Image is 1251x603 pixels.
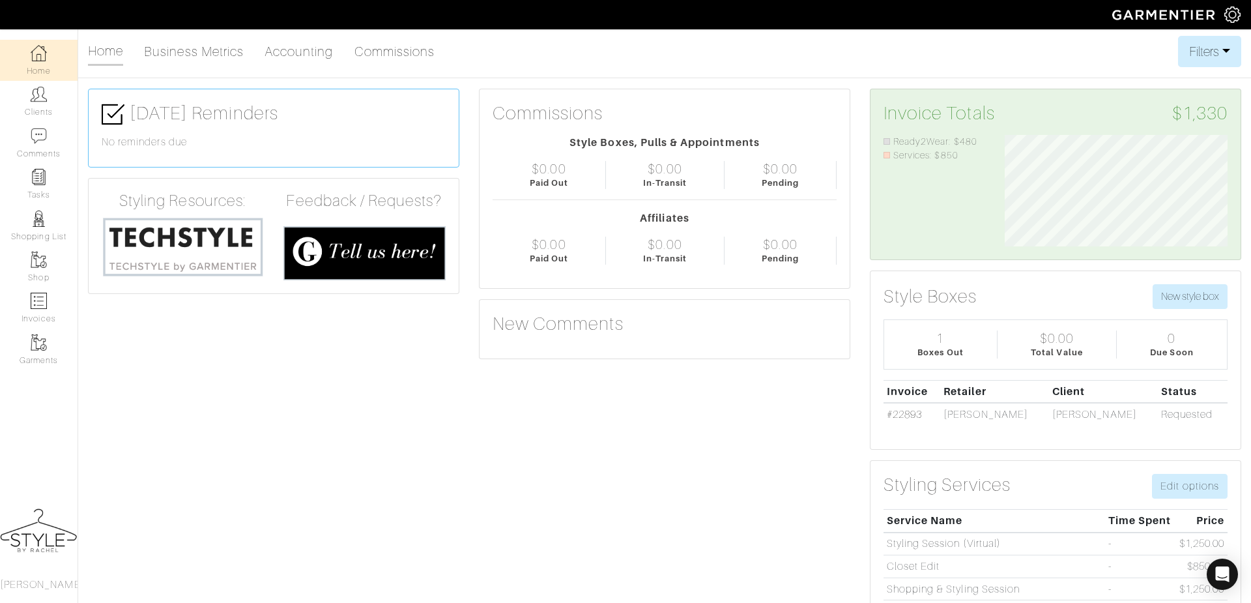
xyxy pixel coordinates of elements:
a: Accounting [265,38,334,65]
a: Business Metrics [144,38,244,65]
div: Paid Out [530,177,568,189]
a: #22893 [887,409,922,420]
div: Boxes Out [917,346,963,359]
img: garments-icon-b7da505a4dc4fd61783c78ac3ca0ef83fa9d6f193b1c9dc38574b1d14d53ca28.png [31,252,47,268]
img: techstyle-93310999766a10050dc78ceb7f971a75838126fd19372ce40ba20cdf6a89b94b.png [102,216,264,278]
th: Invoice [884,380,940,403]
div: Due Soon [1150,346,1193,359]
div: 0 [1168,331,1175,346]
div: $0.00 [532,161,566,177]
div: Pending [762,177,799,189]
div: 1 [936,331,944,346]
img: orders-icon-0abe47150d42831381b5fb84f609e132dff9fe21cb692f30cb5eec754e2cba89.png [31,293,47,309]
img: clients-icon-6bae9207a08558b7cb47a8932f037763ab4055f8c8b6bfacd5dc20c3e0201464.png [31,86,47,102]
td: Shopping & Styling Session [884,578,1105,600]
h3: Style Boxes [884,286,977,308]
td: - [1105,578,1176,600]
th: Client [1049,380,1158,403]
img: comment-icon-a0a6a9ef722e966f86d9cbdc48e553b5cf19dbc54f86b18d962a5391bc8f6eb6.png [31,128,47,144]
img: dashboard-icon-dbcd8f5a0b271acd01030246c82b418ddd0df26cd7fceb0bd07c9910d44c42f6.png [31,45,47,61]
h3: New Comments [493,313,837,335]
th: Retailer [940,380,1049,403]
div: $0.00 [763,237,797,252]
div: $0.00 [1040,331,1074,346]
button: New style box [1153,284,1228,309]
img: garments-icon-b7da505a4dc4fd61783c78ac3ca0ef83fa9d6f193b1c9dc38574b1d14d53ca28.png [31,334,47,351]
td: Requested [1158,403,1228,426]
img: stylists-icon-eb353228a002819b7ec25b43dbf5f0378dd9e0616d9560372ff212230b889e62.png [31,211,47,227]
div: $0.00 [648,237,682,252]
td: $850.00 [1176,555,1228,578]
th: Status [1158,380,1228,403]
div: Pending [762,252,799,265]
td: $1,250.00 [1176,533,1228,555]
th: Service Name [884,509,1105,532]
img: reminder-icon-8004d30b9f0a5d33ae49ab947aed9ed385cf756f9e5892f1edd6e32f2345188e.png [31,169,47,185]
img: feedback_requests-3821251ac2bd56c73c230f3229a5b25d6eb027adea667894f41107c140538ee0.png [283,226,446,280]
h3: [DATE] Reminders [102,102,446,126]
td: [PERSON_NAME] [1049,403,1158,426]
div: Paid Out [530,252,568,265]
img: check-box-icon-36a4915ff3ba2bd8f6e4f29bc755bb66becd62c870f447fc0dd1365fcfddab58.png [102,103,124,126]
a: Edit options [1152,474,1228,499]
h3: Commissions [493,102,603,125]
td: [PERSON_NAME] [940,403,1049,426]
li: Ready2Wear: $480 [884,135,985,149]
img: gear-icon-white-bd11855cb880d31180b6d7d6211b90ccbf57a29d726f0c71d8c61bd08dd39cc2.png [1224,7,1241,23]
div: Style Boxes, Pulls & Appointments [493,135,837,151]
a: Home [88,38,123,66]
a: Commissions [354,38,435,65]
div: Open Intercom Messenger [1207,559,1238,590]
div: $0.00 [532,237,566,252]
div: In-Transit [643,177,687,189]
button: Filters [1178,36,1241,67]
h4: Feedback / Requests? [283,192,446,211]
div: $0.00 [648,161,682,177]
td: Styling Session (Virtual) [884,533,1105,555]
th: Time Spent [1105,509,1176,532]
span: $1,330 [1172,102,1228,125]
li: Services: $850 [884,149,985,163]
h3: Invoice Totals [884,102,1228,125]
div: $0.00 [763,161,797,177]
td: Closet Edit [884,555,1105,578]
td: - [1105,555,1176,578]
div: Total Value [1031,346,1083,359]
h4: Styling Resources: [102,192,264,211]
div: In-Transit [643,252,687,265]
img: garmentier-logo-header-white-b43fb05a5012e4ada735d5af1a66efaba907eab6374d6393d1fbf88cb4ef424d.png [1106,3,1224,26]
h6: No reminders due [102,136,446,149]
td: $1,250.00 [1176,578,1228,600]
th: Price [1176,509,1228,532]
td: - [1105,533,1176,555]
h3: Styling Services [884,474,1011,496]
div: Affiliates [493,211,837,226]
